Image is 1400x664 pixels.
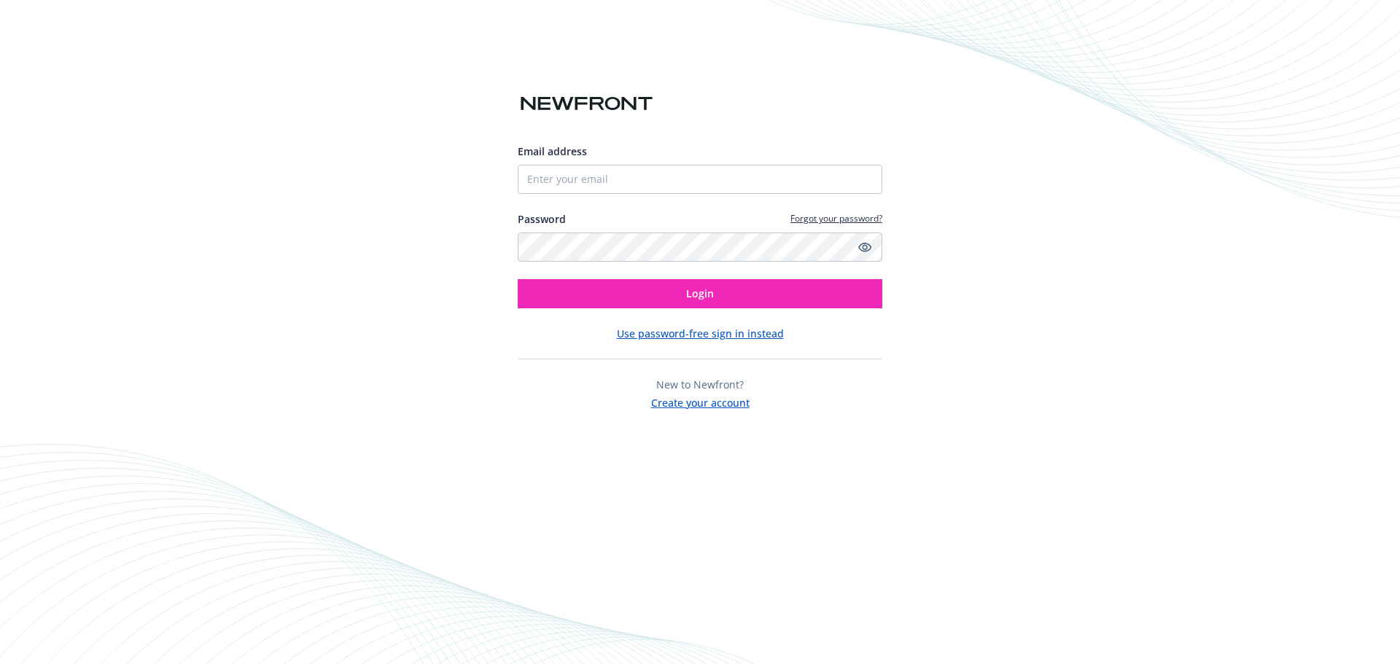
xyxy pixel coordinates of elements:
[518,233,882,262] input: Enter your password
[617,326,784,341] button: Use password-free sign in instead
[790,212,882,224] a: Forgot your password?
[656,378,744,391] span: New to Newfront?
[518,144,587,158] span: Email address
[518,91,656,117] img: Newfront logo
[518,165,882,194] input: Enter your email
[518,211,566,227] label: Password
[686,286,714,300] span: Login
[856,238,874,256] a: Show password
[518,279,882,308] button: Login
[651,392,750,410] button: Create your account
